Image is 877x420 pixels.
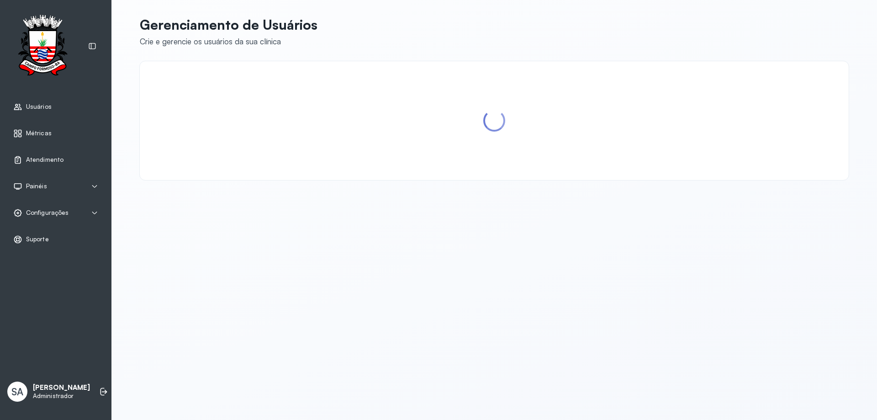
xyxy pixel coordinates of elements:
[26,156,63,164] span: Atendimento
[26,209,69,217] span: Configurações
[11,386,23,398] span: SA
[26,235,49,243] span: Suporte
[10,15,75,78] img: Logotipo do estabelecimento
[13,129,98,138] a: Métricas
[33,392,90,400] p: Administrador
[140,37,317,46] div: Crie e gerencie os usuários da sua clínica
[13,102,98,112] a: Usuários
[26,103,52,111] span: Usuários
[26,182,47,190] span: Painéis
[140,16,317,33] p: Gerenciamento de Usuários
[26,129,52,137] span: Métricas
[33,383,90,392] p: [PERSON_NAME]
[13,155,98,165] a: Atendimento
